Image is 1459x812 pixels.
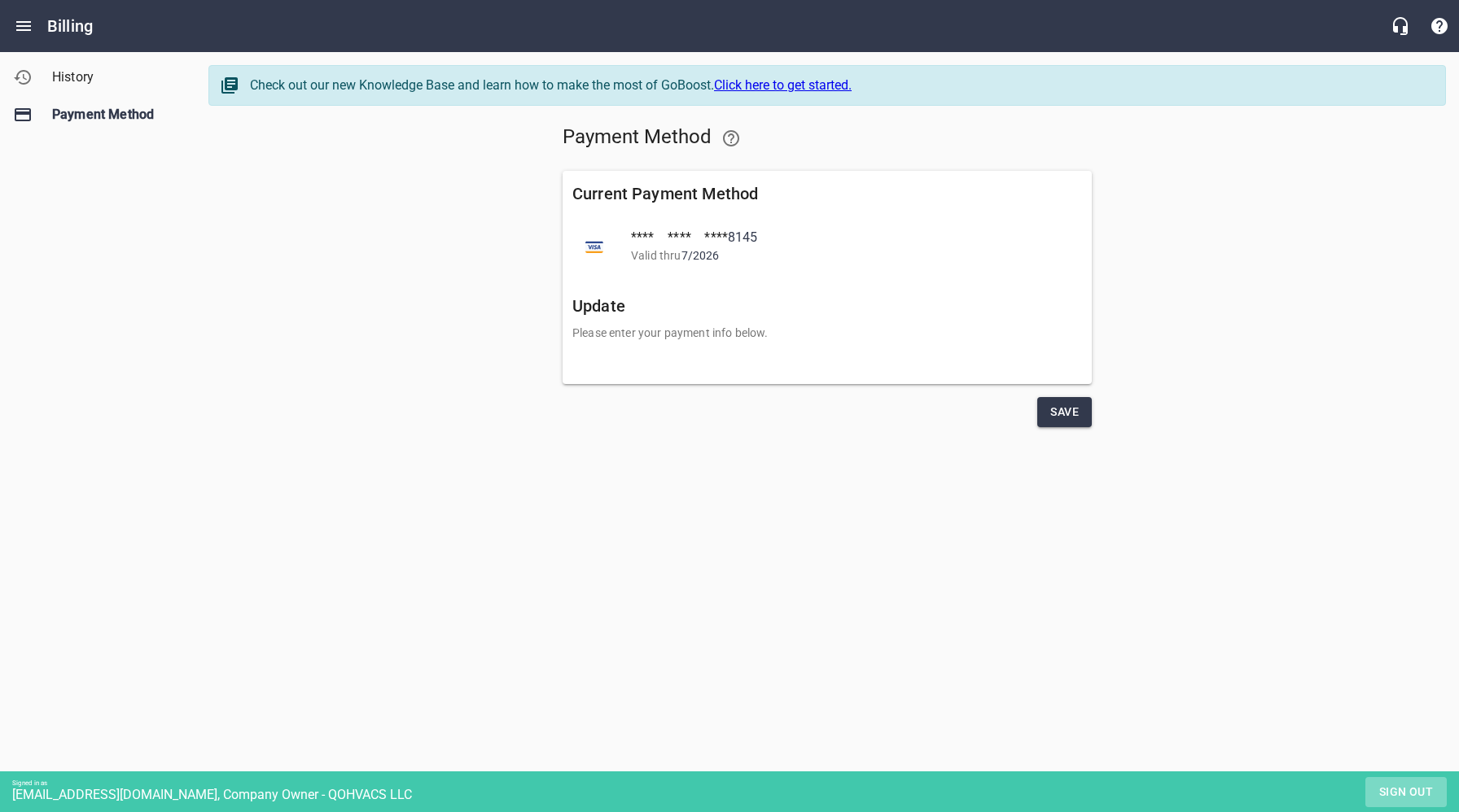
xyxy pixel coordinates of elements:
span: Payment Method [52,105,176,124]
div: Signed in as [12,779,1459,787]
span: Sign out [1372,782,1440,802]
p: Valid thru [631,247,1056,264]
span: 8145 [728,229,758,245]
p: Please enter your payment info below. [572,325,1082,342]
button: Sign out [1365,777,1447,807]
button: Save [1037,397,1092,427]
a: Click here to get started. [714,77,852,93]
button: Open drawer [4,7,43,46]
div: [EMAIL_ADDRESS][DOMAIN_NAME], Company Owner - QOHVACS LLC [12,787,1459,802]
button: Live Chat [1381,7,1420,46]
button: Support Portal [1420,7,1459,46]
span: 7 / 2026 [681,249,720,262]
a: Learn how to update your payment method [712,119,751,158]
h6: Billing [47,13,93,39]
h6: Current Payment Method [572,181,1082,207]
span: Save [1050,402,1079,422]
span: History [52,68,176,87]
div: Check out our new Knowledge Base and learn how to make the most of GoBoost. [250,76,1429,95]
iframe: Secure card payment input frame [572,355,1082,374]
h5: Payment Method [563,119,1092,158]
h6: Update [572,293,1082,319]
